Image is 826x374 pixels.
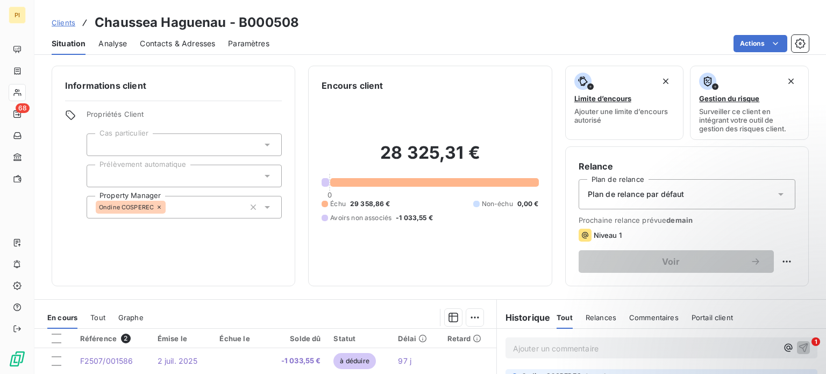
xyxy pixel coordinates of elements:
[333,334,385,343] div: Statut
[586,313,616,322] span: Relances
[80,334,145,343] div: Référence
[228,38,269,49] span: Paramètres
[140,38,215,49] span: Contacts & Adresses
[9,350,26,368] img: Logo LeanPay
[333,353,375,369] span: à déduire
[16,103,30,113] span: 68
[398,356,411,365] span: 97 j
[734,35,787,52] button: Actions
[330,213,391,223] span: Avoirs non associés
[579,160,795,173] h6: Relance
[699,94,759,103] span: Gestion du risque
[322,79,383,92] h6: Encours client
[90,313,105,322] span: Tout
[594,231,622,239] span: Niveau 1
[497,311,551,324] h6: Historique
[396,213,433,223] span: -1 033,55 €
[166,202,174,212] input: Ajouter une valeur
[588,189,685,200] span: Plan de relance par défaut
[270,356,321,366] span: -1 033,55 €
[565,66,684,140] button: Limite d’encoursAjouter une limite d’encours autorisé
[579,250,774,273] button: Voir
[699,107,800,133] span: Surveiller ce client en intégrant votre outil de gestion des risques client.
[690,66,809,140] button: Gestion du risqueSurveiller ce client en intégrant votre outil de gestion des risques client.
[9,6,26,24] div: PI
[574,94,631,103] span: Limite d’encours
[52,38,86,49] span: Situation
[322,142,538,174] h2: 28 325,31 €
[219,334,257,343] div: Échue le
[52,17,75,28] a: Clients
[87,110,282,125] span: Propriétés Client
[95,13,299,32] h3: Chaussea Haguenau - B000508
[557,313,573,322] span: Tout
[118,313,144,322] span: Graphe
[270,334,321,343] div: Solde dû
[98,38,127,49] span: Analyse
[330,199,346,209] span: Échu
[666,216,693,224] span: demain
[80,356,133,365] span: F2507/001586
[579,216,795,224] span: Prochaine relance prévue
[158,356,198,365] span: 2 juil. 2025
[447,334,490,343] div: Retard
[96,140,104,150] input: Ajouter une valeur
[65,79,282,92] h6: Informations client
[811,337,820,346] span: 1
[158,334,207,343] div: Émise le
[350,199,390,209] span: 29 358,86 €
[327,190,332,199] span: 0
[99,204,154,210] span: Ondine COSPEREC
[611,270,826,345] iframe: Intercom notifications message
[789,337,815,363] iframe: Intercom live chat
[121,334,131,343] span: 2
[517,199,539,209] span: 0,00 €
[482,199,513,209] span: Non-échu
[96,171,104,181] input: Ajouter une valeur
[47,313,77,322] span: En cours
[52,18,75,27] span: Clients
[574,107,675,124] span: Ajouter une limite d’encours autorisé
[398,334,434,343] div: Délai
[592,257,750,266] span: Voir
